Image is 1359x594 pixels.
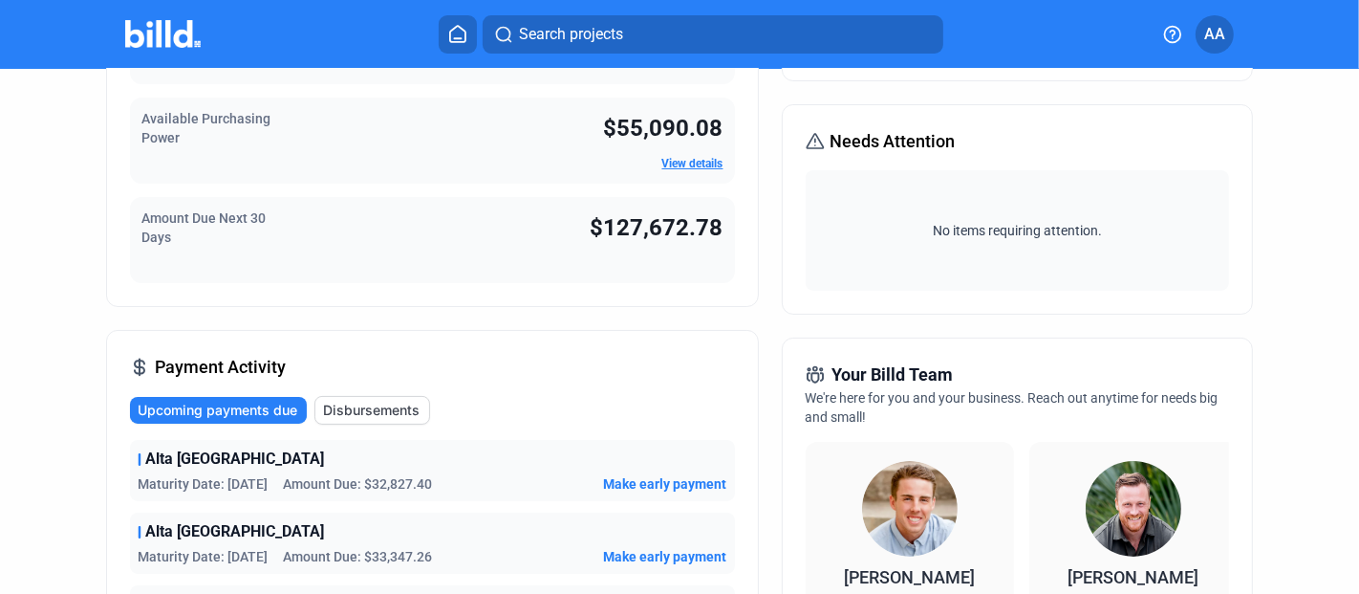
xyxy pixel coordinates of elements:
span: Payment Activity [155,354,286,381]
span: [PERSON_NAME] [844,567,975,587]
span: Amount Due: $33,347.26 [283,547,432,566]
span: Maturity Date: [DATE] [138,474,268,494]
span: [PERSON_NAME] [1068,567,1198,587]
button: Search projects [483,15,943,54]
span: Search projects [519,23,623,46]
span: Upcoming payments due [138,401,297,420]
button: AA [1196,15,1234,54]
span: Disbursements [323,401,420,420]
span: Your Billd Team [832,362,954,388]
img: Territory Manager [1086,461,1181,557]
img: Billd Company Logo [125,20,201,48]
a: View details [662,157,723,170]
button: Disbursements [314,396,430,425]
span: $127,672.78 [591,214,723,241]
span: $55,090.08 [604,115,723,142]
span: Amount Due: $32,827.40 [283,474,432,494]
span: Maturity Date: [DATE] [138,547,268,566]
button: Make early payment [604,547,727,566]
span: We're here for you and your business. Reach out anytime for needs big and small! [806,390,1219,425]
img: Relationship Manager [862,461,958,557]
span: Alta [GEOGRAPHIC_DATA] [145,448,324,471]
span: Available Purchasing Power [141,111,270,145]
span: No items requiring attention. [813,221,1221,240]
button: Upcoming payments due [130,397,307,424]
span: Amount Due Next 30 Days [141,210,266,245]
span: Needs Attention [830,128,956,155]
button: Make early payment [604,474,727,494]
span: AA [1204,23,1225,46]
span: Alta [GEOGRAPHIC_DATA] [145,520,324,543]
